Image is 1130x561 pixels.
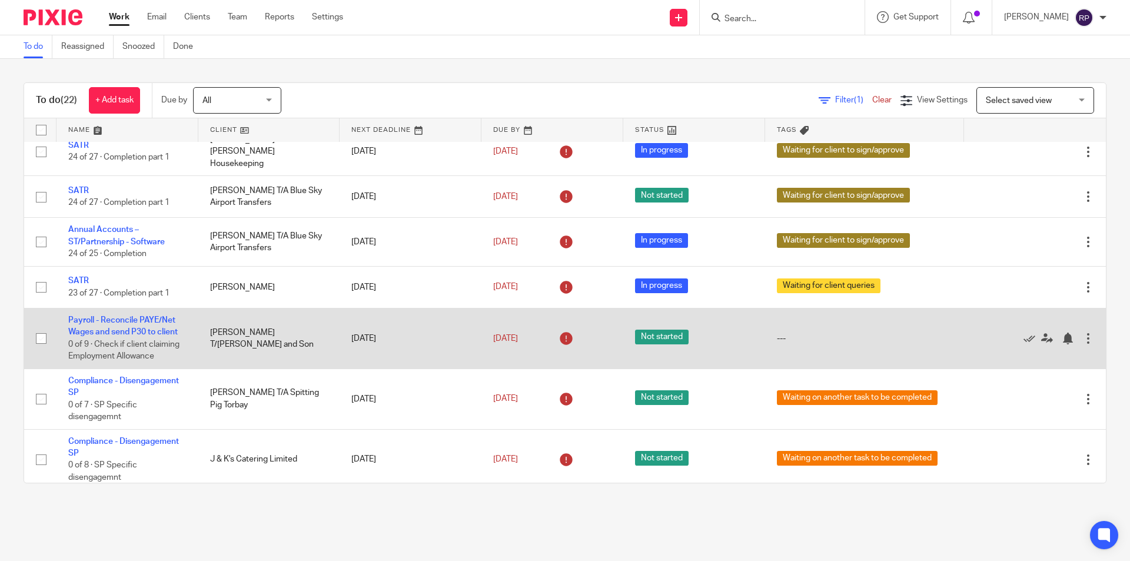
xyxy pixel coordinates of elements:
td: [PERSON_NAME] T/A Blue Sky Airport Transfers [198,218,340,266]
a: Clients [184,11,210,23]
a: Done [173,35,202,58]
td: [DATE] [340,308,481,369]
span: [DATE] [493,147,518,155]
span: (22) [61,95,77,105]
span: Waiting for client to sign/approve [777,143,910,158]
span: Not started [635,188,689,203]
td: [DATE] [340,266,481,308]
span: 0 of 9 · Check if client claiming Employment Allowance [68,340,180,361]
td: [PERSON_NAME] [198,266,340,308]
span: Filter [835,96,872,104]
span: [DATE] [493,395,518,403]
a: Snoozed [122,35,164,58]
img: svg%3E [1075,8,1094,27]
a: Clear [872,96,892,104]
span: Tags [777,127,797,133]
span: Waiting for client to sign/approve [777,188,910,203]
span: View Settings [917,96,968,104]
span: Waiting for client to sign/approve [777,233,910,248]
span: Not started [635,390,689,405]
span: (1) [854,96,863,104]
span: [DATE] [493,192,518,201]
span: Waiting on another task to be completed [777,390,938,405]
span: All [202,97,211,105]
td: [DATE] [340,218,481,266]
a: Email [147,11,167,23]
span: 0 of 7 · SP Specific disengagemnt [68,401,137,421]
a: Compliance - Disengagement SP [68,437,179,457]
td: J & K's Catering Limited [198,429,340,490]
td: [PERSON_NAME] T/A Blue Sky Airport Transfers [198,176,340,218]
span: 24 of 27 · Completion part 1 [68,198,169,207]
span: Get Support [893,13,939,21]
span: [DATE] [493,334,518,343]
td: [PERSON_NAME] T/A [PERSON_NAME] Housekeeping [198,128,340,176]
a: Reassigned [61,35,114,58]
a: Payroll - Reconcile PAYE/Net Wages and send P30 to client [68,316,178,336]
p: Due by [161,94,187,106]
a: SATR [68,187,89,195]
a: Team [228,11,247,23]
span: Waiting on another task to be completed [777,451,938,466]
span: [DATE] [493,283,518,291]
td: [DATE] [340,128,481,176]
td: [DATE] [340,369,481,429]
a: SATR [68,141,89,150]
td: [PERSON_NAME] T/A Spitting Pig Torbay [198,369,340,429]
a: Mark as done [1023,333,1041,344]
span: 24 of 27 · Completion part 1 [68,154,169,162]
span: In progress [635,233,688,248]
a: To do [24,35,52,58]
p: [PERSON_NAME] [1004,11,1069,23]
div: --- [777,333,953,344]
span: 24 of 25 · Completion [68,250,147,258]
img: Pixie [24,9,82,25]
span: Waiting for client queries [777,278,880,293]
a: Settings [312,11,343,23]
td: [PERSON_NAME] T/[PERSON_NAME] and Son [198,308,340,369]
a: Compliance - Disengagement SP [68,377,179,397]
td: [DATE] [340,429,481,490]
a: Reports [265,11,294,23]
a: Work [109,11,129,23]
span: Select saved view [986,97,1052,105]
span: [DATE] [493,238,518,246]
a: + Add task [89,87,140,114]
td: [DATE] [340,176,481,218]
span: In progress [635,278,688,293]
h1: To do [36,94,77,107]
a: Annual Accounts – ST/Partnership - Software [68,225,165,245]
a: SATR [68,277,89,285]
input: Search [723,14,829,25]
span: Not started [635,330,689,344]
span: 0 of 8 · SP Specific disengagemnt [68,462,137,482]
span: In progress [635,143,688,158]
span: Not started [635,451,689,466]
span: [DATE] [493,455,518,463]
span: 23 of 27 · Completion part 1 [68,289,169,297]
